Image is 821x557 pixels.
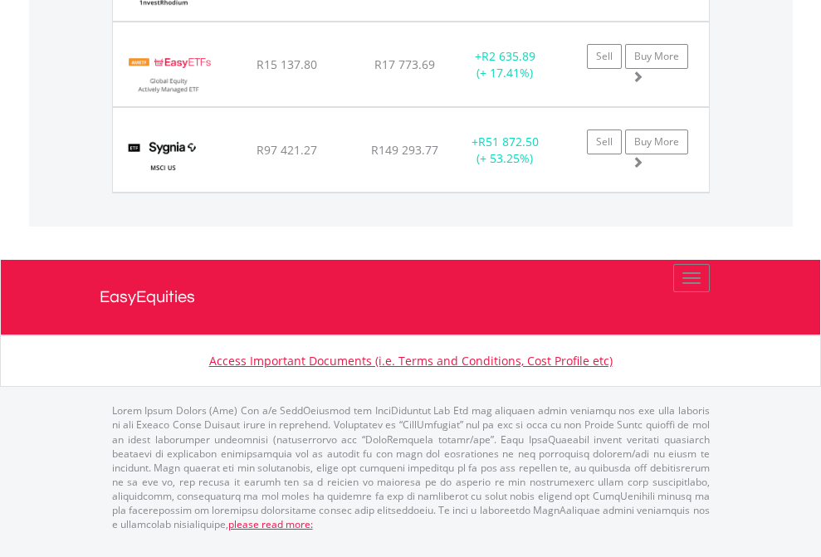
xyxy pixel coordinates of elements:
a: Buy More [625,129,688,154]
a: Sell [587,129,622,154]
img: EQU.ZA.SYGUS.png [121,129,205,188]
span: R149 293.77 [371,142,438,158]
a: Sell [587,44,622,69]
span: R2 635.89 [481,48,535,64]
img: EQU.ZA.EASYGE.png [121,43,217,102]
a: please read more: [228,517,313,531]
a: Access Important Documents (i.e. Terms and Conditions, Cost Profile etc) [209,353,613,369]
span: R51 872.50 [478,134,539,149]
a: Buy More [625,44,688,69]
span: R15 137.80 [257,56,317,72]
a: EasyEquities [100,260,722,335]
p: Lorem Ipsum Dolors (Ame) Con a/e SeddOeiusmod tem InciDiduntut Lab Etd mag aliquaen admin veniamq... [112,403,710,531]
div: + (+ 53.25%) [453,134,557,167]
div: + (+ 17.41%) [453,48,557,81]
span: R97 421.27 [257,142,317,158]
span: R17 773.69 [374,56,435,72]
